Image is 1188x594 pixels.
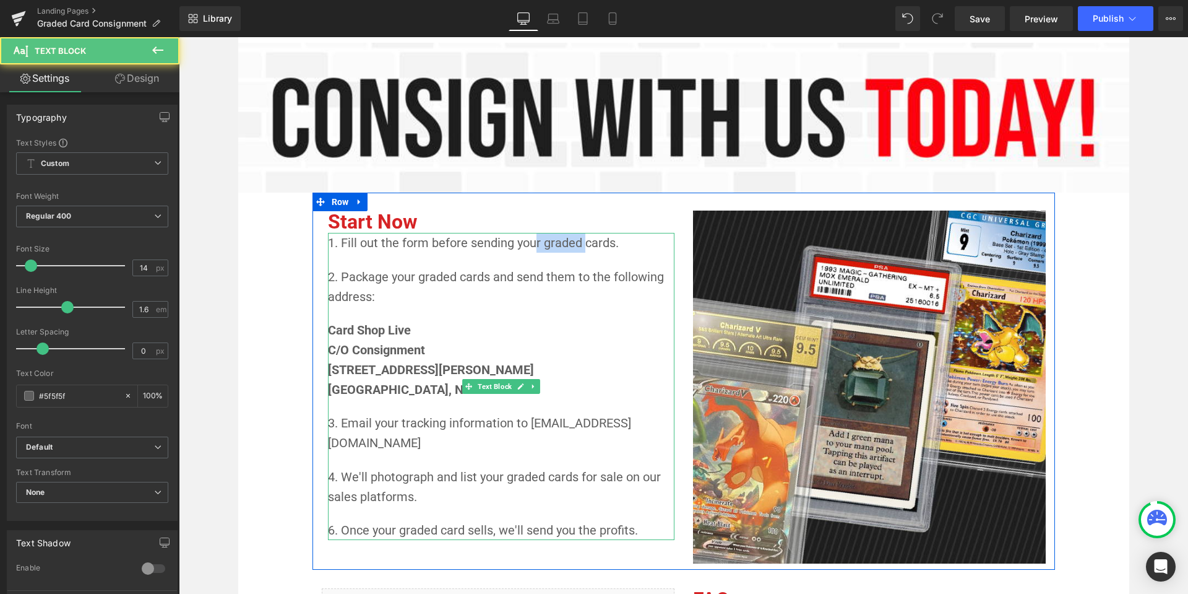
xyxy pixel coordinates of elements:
[173,155,189,174] a: Expand / Collapse
[149,486,459,500] span: 6. Once your graded card sells, we'll send you the profits.
[16,192,168,201] div: Font Weight
[149,198,440,213] span: 1. Fill out the form before sending your graded cards.
[1093,14,1124,24] span: Publish
[1025,12,1058,25] span: Preview
[149,432,485,467] span: 4. We'll photograph and list your graded cards for sale on our sales platforms.
[296,342,335,357] span: Text Block
[16,138,168,147] div: Text Styles
[92,64,182,92] a: Design
[514,551,867,574] h3: FAQ
[149,173,496,196] h3: Start Now
[156,305,166,313] span: em
[138,385,168,407] div: %
[39,389,118,403] input: Color
[35,46,86,56] span: Text Block
[16,245,168,253] div: Font Size
[16,328,168,336] div: Letter Spacing
[26,487,45,497] b: None
[149,378,452,413] span: 3. Email your tracking information to [EMAIL_ADDRESS][DOMAIN_NAME]
[598,6,627,31] a: Mobile
[26,442,53,453] i: Default
[149,232,488,267] span: 2. Package your graded cards and send them to the following address:
[149,286,232,300] span: Card Shop Live
[16,286,168,295] div: Line Height
[1010,6,1073,31] a: Preview
[41,159,69,169] b: Custom
[509,6,538,31] a: Desktop
[149,345,330,360] span: [GEOGRAPHIC_DATA], NV 89014
[568,6,598,31] a: Tablet
[895,6,920,31] button: Undo
[16,563,129,576] div: Enable
[348,342,361,357] a: Expand / Collapse
[179,6,241,31] a: New Library
[16,531,71,548] div: Text Shadow
[1078,6,1153,31] button: Publish
[150,155,173,174] span: Row
[1158,6,1183,31] button: More
[16,369,168,378] div: Text Color
[26,211,72,221] b: Regular 400
[156,347,166,355] span: px
[37,19,147,28] span: Graded Card Consignment
[16,105,67,123] div: Typography
[538,6,568,31] a: Laptop
[970,12,990,25] span: Save
[149,325,355,340] span: [STREET_ADDRESS][PERSON_NAME]
[16,422,168,430] div: Font
[925,6,950,31] button: Redo
[203,13,232,24] span: Library
[16,468,168,477] div: Text Transform
[149,305,246,320] span: C/O Consignment
[156,264,166,272] span: px
[37,6,179,16] a: Landing Pages
[1146,552,1176,582] div: Open Intercom Messenger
